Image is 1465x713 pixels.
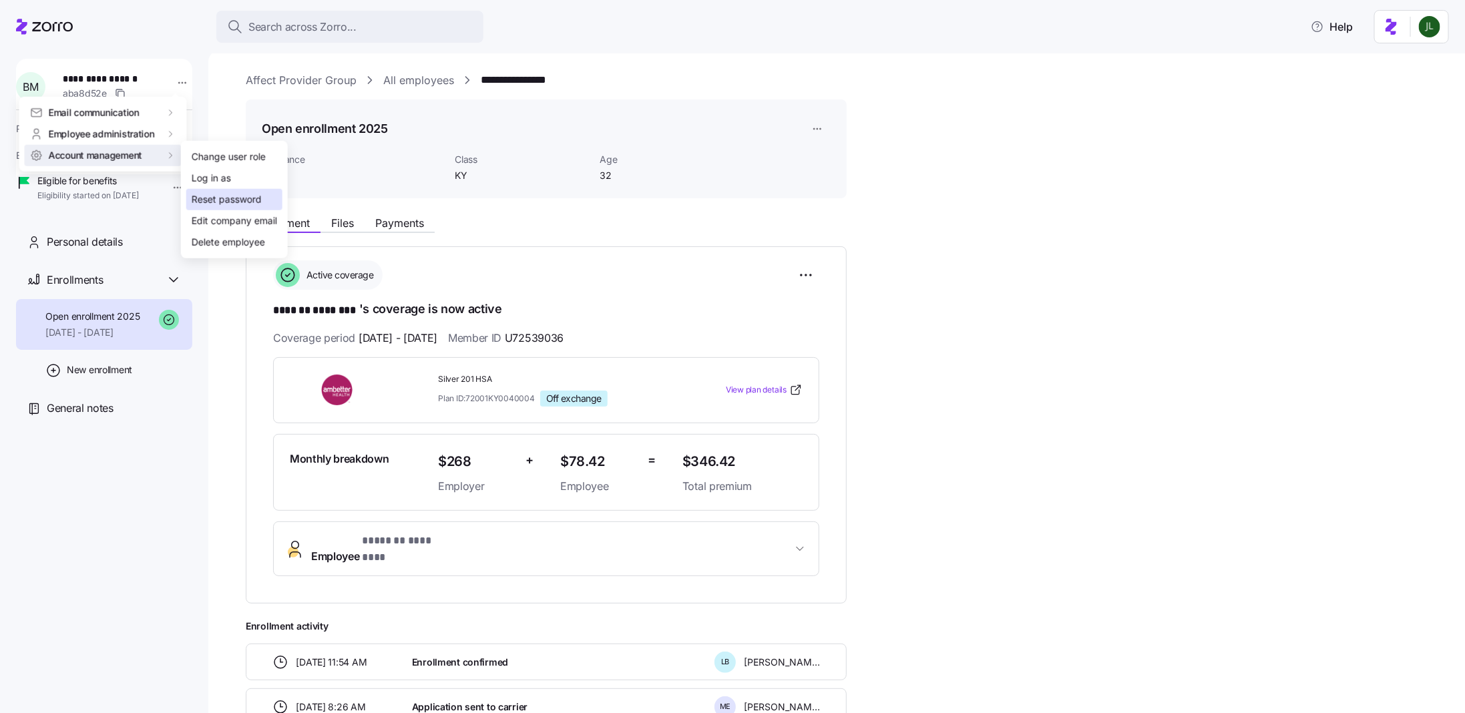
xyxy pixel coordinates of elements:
div: Delete employee [192,235,265,250]
div: Change user role [192,150,266,164]
span: Account management [49,149,142,162]
span: Email communication [49,106,140,120]
div: Log in as [192,171,231,186]
span: Employee administration [49,128,155,141]
div: Reset password [192,192,262,207]
div: Edit company email [192,214,277,228]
